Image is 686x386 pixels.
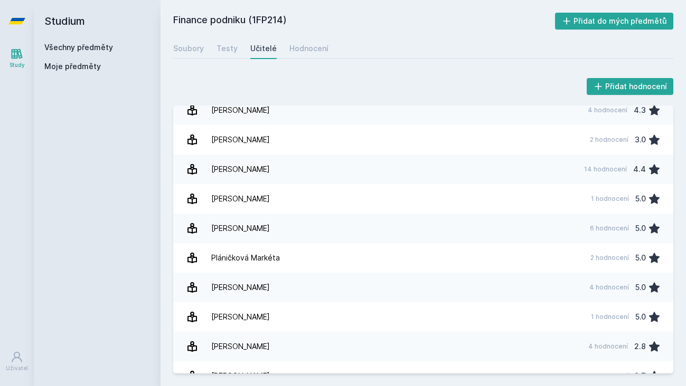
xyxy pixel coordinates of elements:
div: Study [10,61,25,69]
a: Pláničková Markéta 2 hodnocení 5.0 [173,243,673,273]
div: 14 hodnocení [584,165,627,173]
div: 5.0 [635,247,646,268]
a: [PERSON_NAME] 4 hodnocení 5.0 [173,273,673,302]
div: [PERSON_NAME] [211,277,270,298]
div: Testy [217,43,238,54]
a: [PERSON_NAME] 1 hodnocení 5.0 [173,184,673,214]
span: Moje předměty [44,61,101,72]
div: [PERSON_NAME] [211,159,270,180]
div: 4.4 [633,159,646,180]
div: 2 hodnocení [590,254,629,262]
div: [PERSON_NAME] [211,129,270,150]
div: 4.3 [634,100,646,121]
div: 1 hodnocení [591,313,629,321]
div: 5.0 [635,218,646,239]
a: [PERSON_NAME] 6 hodnocení 5.0 [173,214,673,243]
div: 6 hodnocení [590,224,629,233]
div: 3 hodnocení [589,372,628,380]
div: [PERSON_NAME] [211,188,270,209]
a: Soubory [173,38,204,59]
button: Přidat hodnocení [587,78,674,95]
div: 2 hodnocení [590,136,628,144]
div: Pláničková Markéta [211,247,280,268]
a: [PERSON_NAME] 14 hodnocení 4.4 [173,155,673,184]
div: Uživatel [6,364,28,372]
a: Všechny předměty [44,43,113,52]
div: [PERSON_NAME] [211,218,270,239]
div: [PERSON_NAME] [211,306,270,327]
a: [PERSON_NAME] 4 hodnocení 2.8 [173,332,673,361]
div: 3.0 [635,129,646,150]
a: Hodnocení [289,38,328,59]
a: Study [2,42,32,74]
div: 2.8 [634,336,646,357]
div: 5.0 [635,277,646,298]
div: 4 hodnocení [588,106,627,114]
a: Testy [217,38,238,59]
a: Učitelé [250,38,277,59]
div: 5.0 [635,306,646,327]
div: Hodnocení [289,43,328,54]
div: [PERSON_NAME] [211,100,270,121]
div: Učitelé [250,43,277,54]
div: 5.0 [635,188,646,209]
div: Soubory [173,43,204,54]
button: Přidat do mých předmětů [555,13,674,30]
div: 4 hodnocení [589,283,629,292]
a: [PERSON_NAME] 2 hodnocení 3.0 [173,125,673,155]
div: 1 hodnocení [591,195,629,203]
div: [PERSON_NAME] [211,336,270,357]
a: [PERSON_NAME] 4 hodnocení 4.3 [173,95,673,125]
a: [PERSON_NAME] 1 hodnocení 5.0 [173,302,673,332]
a: Uživatel [2,345,32,378]
h2: Finance podniku (1FP214) [173,13,555,30]
div: 4 hodnocení [588,342,628,351]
